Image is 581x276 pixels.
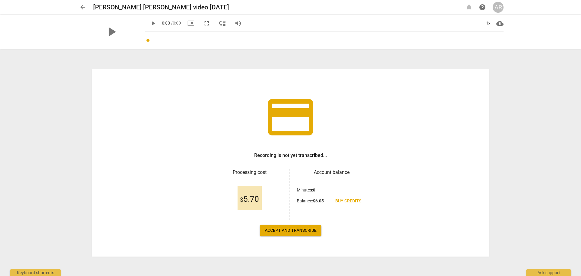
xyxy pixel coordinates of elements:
[493,2,504,13] button: AR
[297,187,315,193] p: Minutes :
[477,2,488,13] a: Help
[201,18,212,29] button: Fullscreen
[103,24,119,40] span: play_arrow
[217,18,228,29] button: View player as separate pane
[313,188,315,192] b: 0
[79,4,87,11] span: arrow_back
[203,20,210,27] span: fullscreen
[187,20,195,27] span: picture_in_picture
[330,196,366,207] a: Buy credits
[240,196,243,203] span: $
[10,269,61,276] div: Keyboard shortcuts
[297,198,324,204] p: Balance :
[479,4,486,11] span: help
[235,20,242,27] span: volume_up
[185,18,196,29] button: Picture in picture
[335,198,361,204] span: Buy credits
[215,169,284,176] h3: Processing cost
[496,20,504,27] span: cloud_download
[149,20,157,27] span: play_arrow
[313,198,324,203] b: $ 6.05
[233,18,244,29] button: Volume
[219,20,226,27] span: move_down
[148,18,159,29] button: Play
[171,21,181,25] span: / 0:00
[162,21,170,25] span: 0:00
[93,4,229,11] h2: [PERSON_NAME] [PERSON_NAME] video [DATE]
[297,169,366,176] h3: Account balance
[482,18,494,28] div: 1x
[265,228,317,234] span: Accept and transcribe
[254,152,327,159] h3: Recording is not yet transcribed...
[240,195,259,204] span: 5.70
[526,269,571,276] div: Ask support
[260,225,321,236] button: Accept and transcribe
[263,90,318,145] span: credit_card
